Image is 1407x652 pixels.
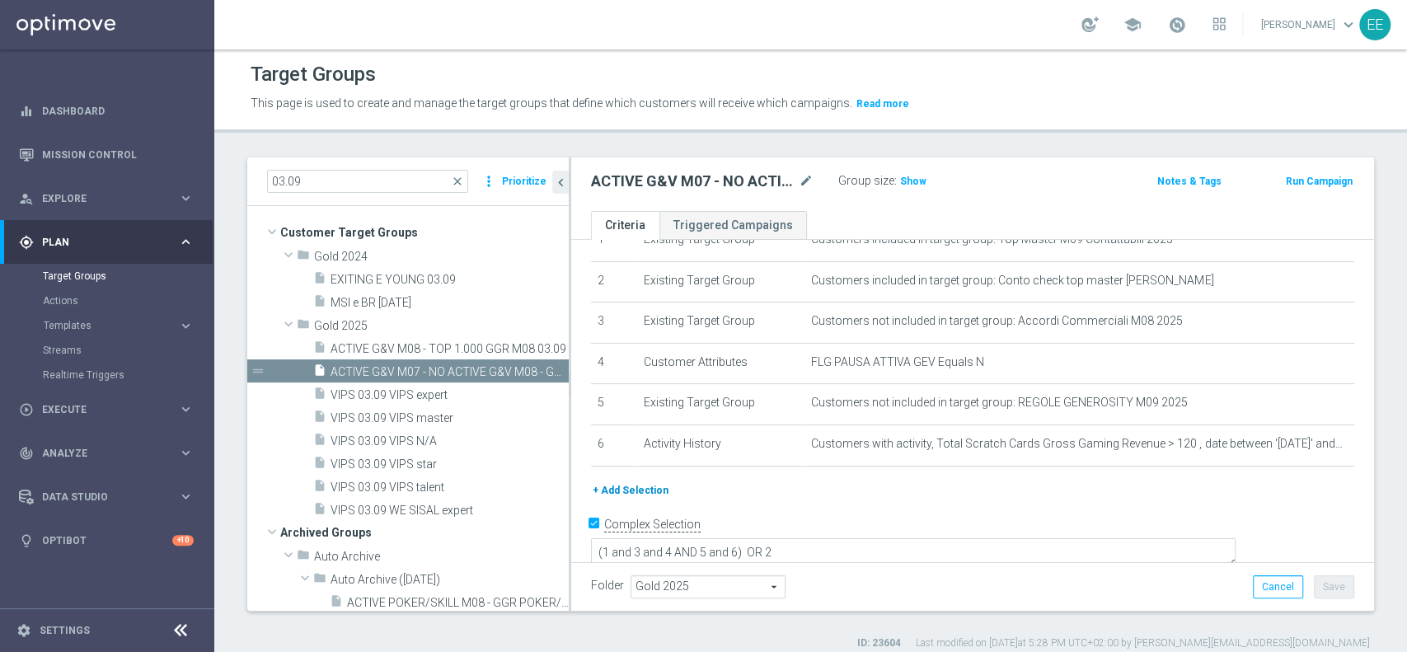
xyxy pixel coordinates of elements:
[42,492,178,502] span: Data Studio
[297,548,310,567] i: folder
[313,571,326,590] i: folder
[178,401,194,417] i: keyboard_arrow_right
[591,384,637,425] td: 5
[591,343,637,384] td: 4
[331,342,569,356] span: ACTIVE G&amp;V M08 - TOP 1.000 GGR M08 03.09
[178,489,194,504] i: keyboard_arrow_right
[18,534,195,547] button: lightbulb Optibot +10
[18,148,195,162] button: Mission Control
[330,594,343,613] i: insert_drive_file
[811,314,1183,328] span: Customers not included in target group: Accordi Commerciali M08 2025
[18,192,195,205] button: person_search Explore keyboard_arrow_right
[347,596,569,610] span: ACTIVE POKER/SKILL M08 - GGR POKER/SKILL M8 &gt; 50 EURO 03.09
[18,236,195,249] button: gps_fixed Plan keyboard_arrow_right
[313,271,326,290] i: insert_drive_file
[19,191,178,206] div: Explore
[857,636,901,650] label: ID: 23604
[838,174,894,188] label: Group size
[42,194,178,204] span: Explore
[19,235,178,250] div: Plan
[811,232,1173,246] span: Customers included in target group: Top Master M09 Contattabili 2025
[43,270,171,283] a: Target Groups
[855,95,911,113] button: Read more
[552,171,569,194] button: chevron_left
[43,264,213,288] div: Target Groups
[43,338,213,363] div: Streams
[314,550,569,564] span: Auto Archive
[18,447,195,460] button: track_changes Analyze keyboard_arrow_right
[42,518,172,562] a: Optibot
[313,456,326,475] i: insert_drive_file
[313,502,326,521] i: insert_drive_file
[1314,575,1354,598] button: Save
[44,321,178,331] div: Templates
[894,174,897,188] label: :
[314,319,569,333] span: Gold 2025
[331,434,569,448] span: VIPS 03.09 VIPS N/A
[331,296,569,310] span: MSI e BR 03.09.2024
[43,319,195,332] div: Templates keyboard_arrow_right
[451,175,464,188] span: close
[42,89,194,133] a: Dashboard
[637,384,805,425] td: Existing Target Group
[172,535,194,546] div: +10
[331,388,569,402] span: VIPS 03.09 VIPS expert
[331,457,569,471] span: VIPS 03.09 VIPS star
[1339,16,1358,34] span: keyboard_arrow_down
[18,105,195,118] button: equalizer Dashboard
[900,176,926,187] span: Show
[313,433,326,452] i: insert_drive_file
[19,104,34,119] i: equalizer
[40,626,90,636] a: Settings
[811,396,1188,410] span: Customers not included in target group: REGOLE GENEROSITY M09 2025
[331,365,569,379] span: ACTIVE G&amp;V M07 - NO ACTIVE G&amp;V M08 - GGR G&amp;V M07 &gt; 5 EURO 03.09
[1259,12,1359,37] a: [PERSON_NAME]keyboard_arrow_down
[811,355,984,369] span: FLG PAUSA ATTIVA GEV Equals N
[19,533,34,548] i: lightbulb
[178,234,194,250] i: keyboard_arrow_right
[313,340,326,359] i: insert_drive_file
[178,445,194,461] i: keyboard_arrow_right
[659,211,807,240] a: Triggered Campaigns
[313,387,326,406] i: insert_drive_file
[637,303,805,344] td: Existing Target Group
[591,303,637,344] td: 3
[44,321,162,331] span: Templates
[811,437,1348,451] span: Customers with activity, Total Scratch Cards Gross Gaming Revenue > 120 , date between '[DATE]' a...
[19,191,34,206] i: person_search
[42,448,178,458] span: Analyze
[43,363,213,387] div: Realtime Triggers
[19,235,34,250] i: gps_fixed
[331,481,569,495] span: VIPS 03.09 VIPS talent
[18,490,195,504] button: Data Studio keyboard_arrow_right
[42,133,194,176] a: Mission Control
[481,170,497,193] i: more_vert
[19,446,178,461] div: Analyze
[19,402,34,417] i: play_circle_outline
[591,211,659,240] a: Criteria
[637,261,805,303] td: Existing Target Group
[331,273,569,287] span: EXITING E YOUNG 03.09
[591,579,624,593] label: Folder
[811,274,1213,288] span: Customers included in target group: Conto check top master [PERSON_NAME]
[267,170,468,193] input: Quick find group or folder
[43,368,171,382] a: Realtime Triggers
[43,344,171,357] a: Streams
[251,96,852,110] span: This page is used to create and manage the target groups that define which customers will receive...
[43,288,213,313] div: Actions
[43,313,213,338] div: Templates
[19,402,178,417] div: Execute
[43,294,171,307] a: Actions
[19,490,178,504] div: Data Studio
[251,63,376,87] h1: Target Groups
[637,425,805,466] td: Activity History
[604,517,701,532] label: Complex Selection
[18,403,195,416] button: play_circle_outline Execute keyboard_arrow_right
[42,405,178,415] span: Execute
